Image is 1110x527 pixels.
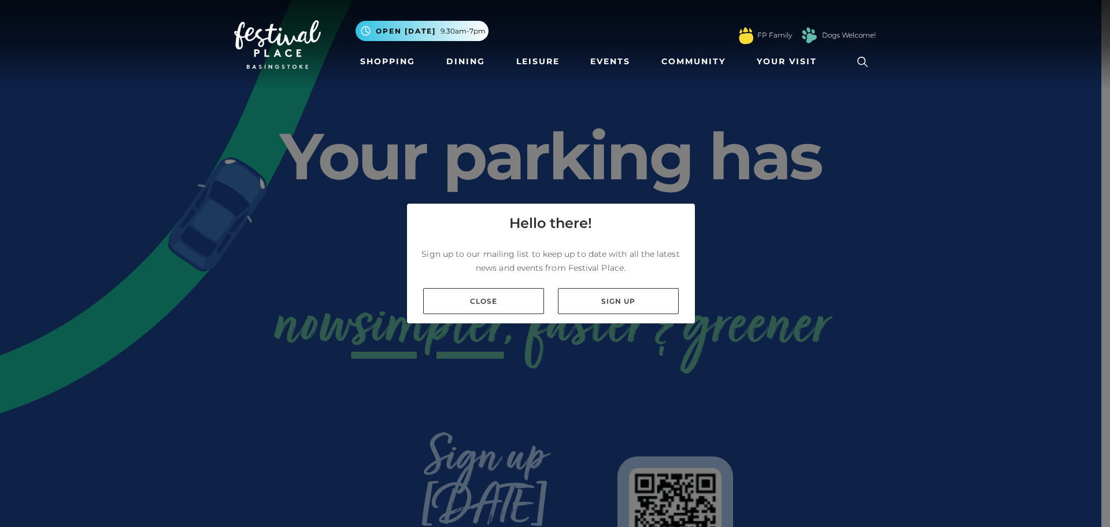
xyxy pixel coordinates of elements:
span: Your Visit [757,56,817,68]
a: Events [586,51,635,72]
a: Community [657,51,730,72]
a: Close [423,288,544,314]
a: Sign up [558,288,679,314]
a: Dogs Welcome! [822,30,876,40]
span: Open [DATE] [376,26,436,36]
p: Sign up to our mailing list to keep up to date with all the latest news and events from Festival ... [416,247,686,275]
a: Your Visit [752,51,827,72]
button: Open [DATE] 9.30am-7pm [356,21,489,41]
a: FP Family [757,30,792,40]
a: Dining [442,51,490,72]
h4: Hello there! [509,213,592,234]
img: Festival Place Logo [234,20,321,69]
a: Shopping [356,51,420,72]
span: 9.30am-7pm [441,26,486,36]
a: Leisure [512,51,564,72]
